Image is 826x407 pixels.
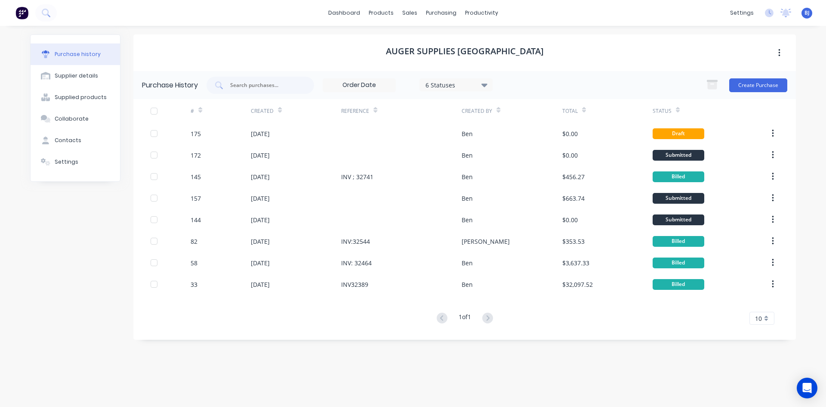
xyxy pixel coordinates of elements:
[422,6,461,19] div: purchasing
[55,137,81,144] div: Contacts
[653,107,672,115] div: Status
[341,280,368,289] div: INV32389
[191,280,197,289] div: 33
[562,194,585,203] div: $663.74
[562,172,585,181] div: $456.27
[726,6,758,19] div: settings
[251,237,270,246] div: [DATE]
[462,172,473,181] div: Ben
[341,258,372,267] div: INV: 32464
[191,172,201,181] div: 145
[462,129,473,138] div: Ben
[386,46,544,56] h1: Auger Supplies [GEOGRAPHIC_DATA]
[462,194,473,203] div: Ben
[425,80,487,89] div: 6 Statuses
[398,6,422,19] div: sales
[55,93,107,101] div: Supplied products
[55,158,78,166] div: Settings
[31,151,120,173] button: Settings
[55,115,89,123] div: Collaborate
[562,107,578,115] div: Total
[459,312,471,325] div: 1 of 1
[562,280,593,289] div: $32,097.52
[341,172,373,181] div: INV ; 32741
[31,130,120,151] button: Contacts
[462,237,510,246] div: [PERSON_NAME]
[653,171,704,182] div: Billed
[341,237,370,246] div: INV:32544
[797,378,817,398] div: Open Intercom Messenger
[364,6,398,19] div: products
[31,87,120,108] button: Supplied products
[562,129,578,138] div: $0.00
[562,151,578,160] div: $0.00
[461,6,502,19] div: productivity
[191,194,201,203] div: 157
[31,43,120,65] button: Purchase history
[653,236,704,247] div: Billed
[324,6,364,19] a: dashboard
[562,237,585,246] div: $353.53
[462,107,492,115] div: Created By
[804,9,810,17] span: BJ
[191,129,201,138] div: 175
[229,81,301,90] input: Search purchases...
[251,129,270,138] div: [DATE]
[341,107,369,115] div: Reference
[251,151,270,160] div: [DATE]
[755,314,762,323] span: 10
[15,6,28,19] img: Factory
[191,215,201,224] div: 144
[323,79,395,92] input: Order Date
[251,280,270,289] div: [DATE]
[729,78,787,92] button: Create Purchase
[462,151,473,160] div: Ben
[251,172,270,181] div: [DATE]
[653,150,704,161] div: Submitted
[653,258,704,268] div: Billed
[653,279,704,290] div: Billed
[191,237,197,246] div: 82
[562,258,589,267] div: $3,637.33
[191,258,197,267] div: 58
[55,72,98,80] div: Supplier details
[191,151,201,160] div: 172
[462,215,473,224] div: Ben
[142,80,198,90] div: Purchase History
[31,65,120,87] button: Supplier details
[462,280,473,289] div: Ben
[55,50,101,58] div: Purchase history
[653,214,704,225] div: Submitted
[562,215,578,224] div: $0.00
[251,215,270,224] div: [DATE]
[251,194,270,203] div: [DATE]
[653,128,704,139] div: Draft
[462,258,473,267] div: Ben
[653,193,704,204] div: Submitted
[251,107,274,115] div: Created
[191,107,194,115] div: #
[251,258,270,267] div: [DATE]
[31,108,120,130] button: Collaborate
